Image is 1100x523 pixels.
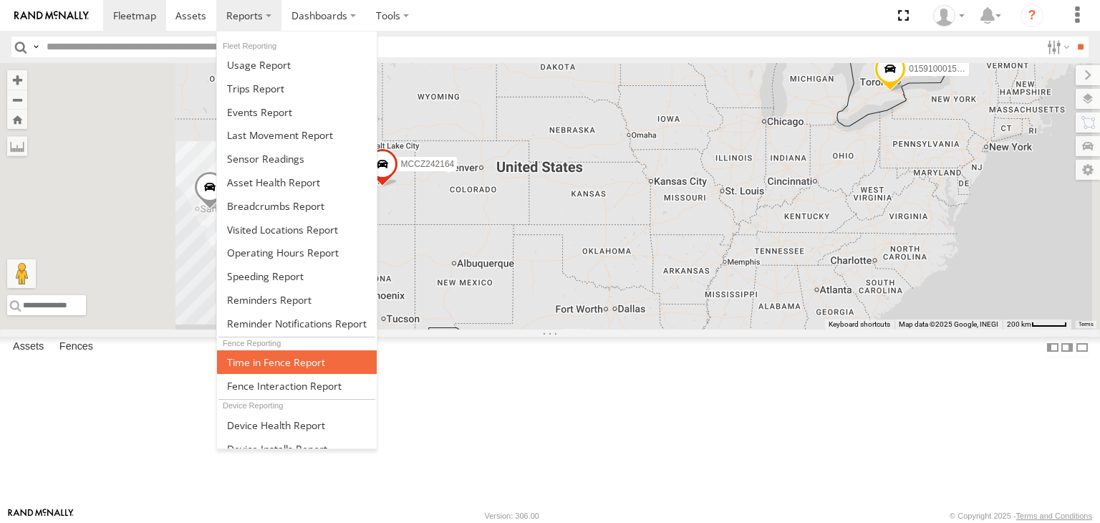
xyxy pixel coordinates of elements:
span: 200 km [1007,320,1031,328]
button: Zoom out [7,90,27,110]
label: Dock Summary Table to the Right [1060,337,1074,358]
button: Zoom in [7,70,27,90]
a: Device Installs Report [217,437,377,461]
label: Search Filter Options [1041,37,1072,57]
button: Zoom Home [7,110,27,129]
a: Usage Report [217,53,377,77]
button: Drag Pegman onto the map to open Street View [7,259,36,288]
a: Fleet Speed Report [217,264,377,288]
a: Time in Fences Report [217,350,377,374]
a: Asset Health Report [217,171,377,194]
span: 015910001545733 [909,64,980,74]
a: Reminders Report [217,288,377,312]
span: MCCZ242164 [401,159,455,169]
i: ? [1021,4,1043,27]
span: Map data ©2025 Google, INEGI [899,320,998,328]
label: Fences [52,337,100,358]
img: rand-logo.svg [14,11,89,21]
a: Last Movement Report [217,123,377,147]
button: Map Scale: 200 km per 46 pixels [1003,320,1071,330]
a: Visited Locations Report [217,218,377,241]
label: Map Settings [1076,160,1100,180]
label: Search Query [30,37,42,57]
a: Service Reminder Notifications Report [217,312,377,335]
div: Version: 306.00 [485,512,539,520]
label: Dock Summary Table to the Left [1046,337,1060,358]
div: Zulema McIntosch [928,5,970,27]
a: Visit our Website [8,509,74,523]
a: Fence Interaction Report [217,374,377,398]
a: Terms and Conditions [1016,512,1092,520]
button: Keyboard shortcuts [829,320,890,330]
label: Hide Summary Table [1075,337,1089,358]
a: Full Events Report [217,100,377,124]
a: Asset Operating Hours Report [217,241,377,264]
a: Device Health Report [217,413,377,437]
label: Assets [6,337,51,358]
a: Trips Report [217,77,377,100]
a: Breadcrumbs Report [217,194,377,218]
label: Measure [7,136,27,156]
a: Terms (opens in new tab) [1079,322,1094,327]
a: Sensor Readings [217,147,377,171]
div: © Copyright 2025 - [950,512,1092,520]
